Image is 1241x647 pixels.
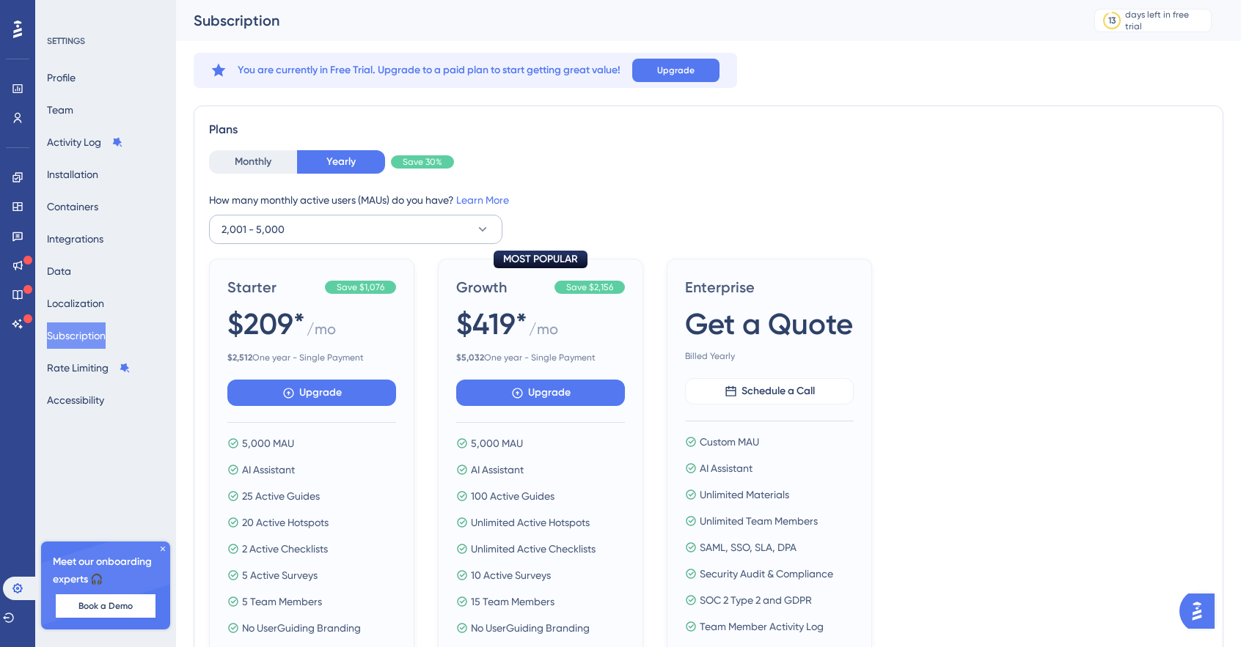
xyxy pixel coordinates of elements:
span: Save $2,156 [566,281,613,293]
span: SAML, SSO, SLA, DPA [700,539,797,556]
a: Learn More [456,194,509,206]
span: / mo [307,319,336,346]
button: Activity Log [47,129,123,155]
span: 5 Active Surveys [242,566,318,584]
span: Billed Yearly [685,350,854,362]
span: Unlimited Materials [700,486,789,503]
span: Unlimited Active Checklists [471,540,596,558]
button: 2,001 - 5,000 [209,215,502,244]
button: Profile [47,64,76,91]
button: Accessibility [47,387,104,413]
span: Team Member Activity Log [700,618,824,635]
button: Integrations [47,226,103,252]
button: Schedule a Call [685,378,854,404]
span: Book a Demo [78,600,133,612]
span: 5,000 MAU [242,435,294,452]
span: 5,000 MAU [471,435,523,452]
span: 5 Team Members [242,593,322,610]
div: How many monthly active users (MAUs) do you have? [209,191,1208,209]
span: Schedule a Call [742,382,815,400]
button: Book a Demo [56,594,155,618]
button: Yearly [297,150,385,174]
span: No UserGuiding Branding [242,619,361,637]
button: Containers [47,193,98,220]
iframe: UserGuiding AI Assistant Launcher [1179,589,1223,633]
button: Subscription [47,322,106,349]
span: Upgrade [657,64,695,76]
button: Rate Limiting [47,355,131,381]
div: Plans [209,121,1208,138]
button: Localization [47,290,104,317]
span: Growth [456,277,549,297]
span: Unlimited Active Hotspots [471,514,590,531]
span: AI Assistant [700,459,753,477]
span: One year - Single Payment [227,352,396,363]
span: Upgrade [299,384,342,402]
span: 25 Active Guides [242,487,320,505]
span: AI Assistant [471,461,524,478]
span: Meet our onboarding experts 🎧 [53,553,158,588]
span: Save 30% [403,156,442,168]
div: 13 [1108,15,1116,26]
span: 2,001 - 5,000 [222,221,285,238]
span: $209* [227,303,305,344]
button: Upgrade [632,59,720,82]
span: Save $1,076 [337,281,384,293]
span: Upgrade [528,384,571,402]
div: Subscription [194,10,1058,31]
button: Data [47,258,71,284]
span: Unlimited Team Members [700,512,818,530]
span: Enterprise [685,277,854,297]
span: Custom MAU [700,433,759,451]
span: Get a Quote [685,303,853,344]
span: One year - Single Payment [456,352,625,363]
div: SETTINGS [47,35,166,47]
span: 2 Active Checklists [242,540,328,558]
b: $ 5,032 [456,352,484,363]
b: $ 2,512 [227,352,252,363]
span: / mo [529,319,558,346]
span: No UserGuiding Branding [471,619,590,637]
div: MOST POPULAR [494,251,587,268]
span: $419* [456,303,527,344]
button: Upgrade [227,380,396,406]
button: Upgrade [456,380,625,406]
div: days left in free trial [1125,9,1207,32]
span: 10 Active Surveys [471,566,551,584]
span: 100 Active Guides [471,487,554,505]
span: 15 Team Members [471,593,554,610]
span: Starter [227,277,319,297]
span: Security Audit & Compliance [700,565,833,583]
span: You are currently in Free Trial. Upgrade to a paid plan to start getting great value! [238,62,620,79]
span: AI Assistant [242,461,295,478]
button: Team [47,97,73,123]
span: SOC 2 Type 2 and GDPR [700,591,812,609]
button: Installation [47,161,98,188]
span: 20 Active Hotspots [242,514,329,531]
button: Monthly [209,150,297,174]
